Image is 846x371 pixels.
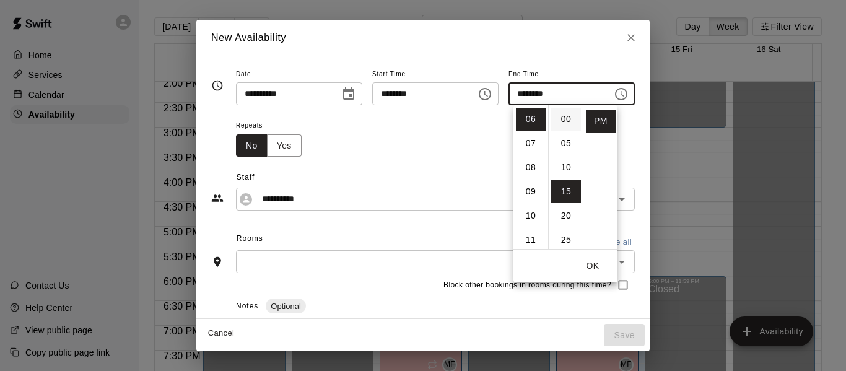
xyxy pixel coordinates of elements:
[516,229,546,251] li: 11 hours
[548,105,583,249] ul: Select minutes
[516,180,546,203] li: 9 hours
[211,192,224,204] svg: Staff
[583,105,617,249] ul: Select meridiem
[236,134,268,157] button: No
[551,229,581,251] li: 25 minutes
[211,256,224,268] svg: Rooms
[508,66,635,83] span: End Time
[237,234,263,243] span: Rooms
[201,324,241,343] button: Cancel
[586,110,616,133] li: PM
[236,66,362,83] span: Date
[573,255,613,277] button: OK
[211,79,224,92] svg: Timing
[236,134,302,157] div: outlined button group
[516,156,546,179] li: 8 hours
[513,105,548,249] ul: Select hours
[266,302,305,311] span: Optional
[516,204,546,227] li: 10 hours
[443,279,611,292] span: Block other bookings in rooms during this time?
[267,134,302,157] button: Yes
[516,132,546,155] li: 7 hours
[551,156,581,179] li: 10 minutes
[620,27,642,49] button: Close
[551,132,581,155] li: 5 minutes
[516,108,546,131] li: 6 hours
[473,82,497,107] button: Choose time, selected time is 4:30 PM
[551,204,581,227] li: 20 minutes
[236,118,312,134] span: Repeats
[613,191,630,208] button: Open
[551,180,581,203] li: 15 minutes
[211,30,286,46] h6: New Availability
[551,108,581,131] li: 0 minutes
[236,302,258,310] span: Notes
[613,253,630,271] button: Open
[237,168,635,188] span: Staff
[609,82,634,107] button: Choose time, selected time is 6:15 PM
[372,66,499,83] span: Start Time
[336,82,361,107] button: Choose date, selected date is Aug 15, 2025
